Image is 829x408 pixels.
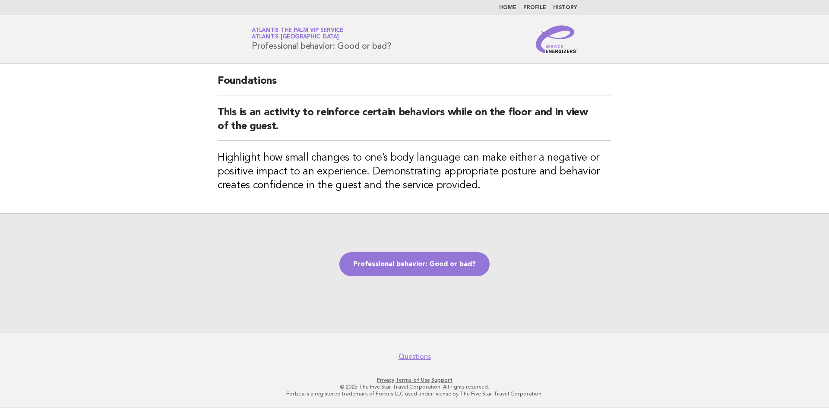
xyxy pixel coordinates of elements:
a: Terms of Use [396,377,430,383]
a: Privacy [377,377,394,383]
img: Service Energizers [536,25,577,53]
h3: Highlight how small changes to one’s body language can make either a negative or positive impact ... [218,151,611,193]
h2: This is an activity to reinforce certain behaviors while on the floor and in view of the guest. [218,106,611,141]
h2: Foundations [218,74,611,95]
a: Questions [399,352,431,361]
a: Support [431,377,452,383]
span: Atlantis [GEOGRAPHIC_DATA] [252,35,339,40]
a: Home [499,5,516,10]
h1: Professional behavior: Good or bad? [252,28,391,51]
p: Forbes is a registered trademark of Forbes LLC used under license by The Five Star Travel Corpora... [150,390,679,397]
a: Professional behavior: Good or bad? [339,252,490,276]
a: History [553,5,577,10]
a: Atlantis The Palm VIP ServiceAtlantis [GEOGRAPHIC_DATA] [252,28,343,40]
p: © 2025 The Five Star Travel Corporation. All rights reserved. [150,383,679,390]
p: · · [150,376,679,383]
a: Profile [523,5,546,10]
